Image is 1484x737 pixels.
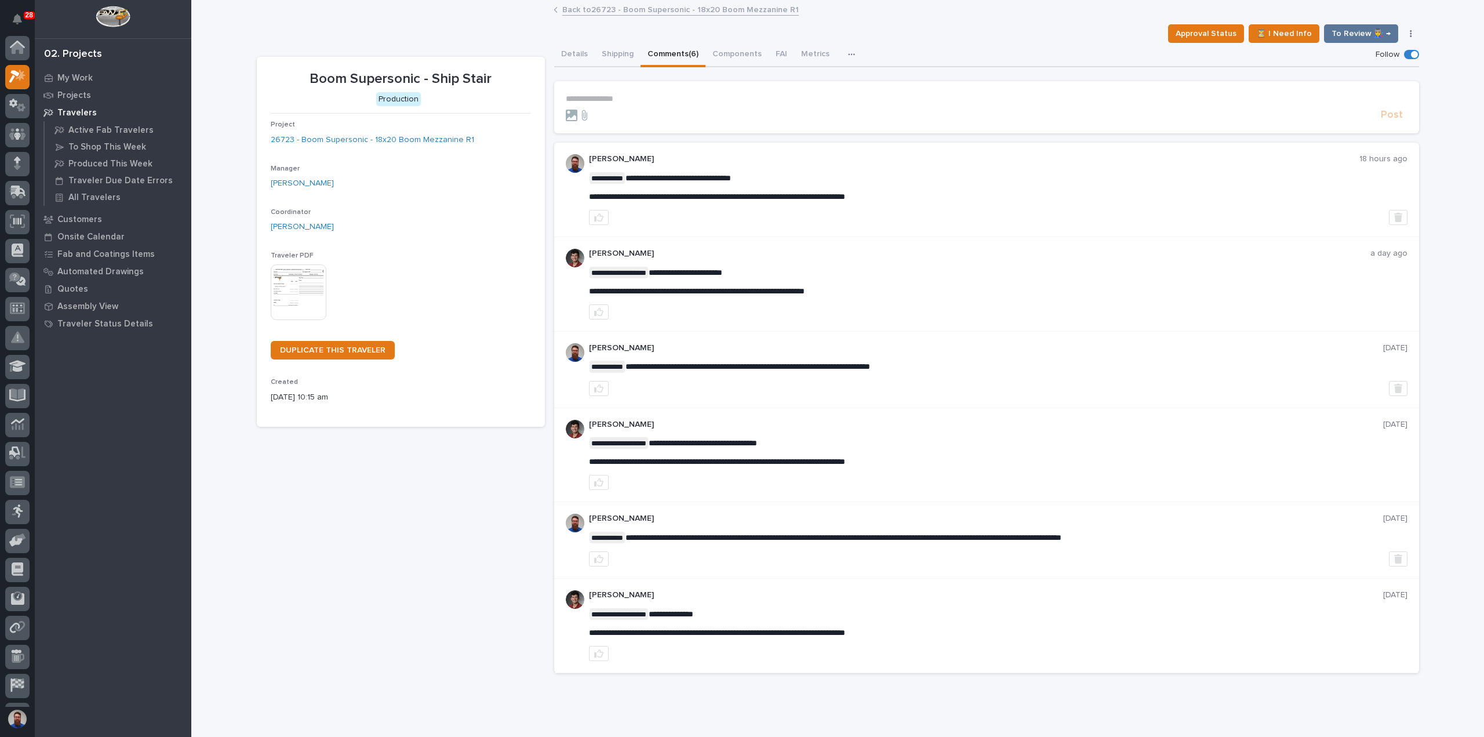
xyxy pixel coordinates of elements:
[1359,154,1407,164] p: 18 hours ago
[1168,24,1244,43] button: Approval Status
[35,86,191,104] a: Projects
[562,2,799,16] a: Back to26723 - Boom Supersonic - 18x20 Boom Mezzanine R1
[35,263,191,280] a: Automated Drawings
[589,304,609,320] button: like this post
[57,73,93,83] p: My Work
[566,343,584,362] img: 6hTokn1ETDGPf9BPokIQ
[5,707,30,731] button: users-avatar
[1324,24,1398,43] button: To Review 👨‍🏭 →
[589,514,1383,524] p: [PERSON_NAME]
[769,43,794,67] button: FAI
[57,90,91,101] p: Projects
[566,514,584,532] img: 6hTokn1ETDGPf9BPokIQ
[68,125,154,136] p: Active Fab Travelers
[57,319,153,329] p: Traveler Status Details
[1389,210,1407,225] button: Delete post
[589,590,1383,600] p: [PERSON_NAME]
[566,590,584,609] img: ROij9lOReuV7WqYxWfnW
[68,176,173,186] p: Traveler Due Date Errors
[57,302,118,312] p: Assembly View
[26,11,33,19] p: 28
[271,391,531,404] p: [DATE] 10:15 am
[57,249,155,260] p: Fab and Coatings Items
[1332,27,1391,41] span: To Review 👨‍🏭 →
[566,249,584,267] img: ROij9lOReuV7WqYxWfnW
[57,215,102,225] p: Customers
[280,346,385,354] span: DUPLICATE THIS TRAVELER
[566,154,584,173] img: 6hTokn1ETDGPf9BPokIQ
[35,104,191,121] a: Travelers
[641,43,705,67] button: Comments (6)
[271,165,300,172] span: Manager
[57,284,88,295] p: Quotes
[705,43,769,67] button: Components
[35,245,191,263] a: Fab and Coatings Items
[595,43,641,67] button: Shipping
[566,420,584,438] img: ROij9lOReuV7WqYxWfnW
[1383,514,1407,524] p: [DATE]
[1381,108,1403,122] span: Post
[1256,27,1312,41] span: ⏳ I Need Info
[45,172,191,188] a: Traveler Due Date Errors
[589,343,1383,353] p: [PERSON_NAME]
[57,108,97,118] p: Travelers
[271,121,295,128] span: Project
[794,43,836,67] button: Metrics
[1376,50,1399,60] p: Follow
[68,159,152,169] p: Produced This Week
[271,177,334,190] a: [PERSON_NAME]
[44,48,102,61] div: 02. Projects
[68,142,146,153] p: To Shop This Week
[35,210,191,228] a: Customers
[57,267,144,277] p: Automated Drawings
[57,232,125,242] p: Onsite Calendar
[376,92,421,107] div: Production
[589,646,609,661] button: like this post
[1389,381,1407,396] button: Delete post
[35,228,191,245] a: Onsite Calendar
[45,155,191,172] a: Produced This Week
[45,139,191,155] a: To Shop This Week
[1383,590,1407,600] p: [DATE]
[1383,343,1407,353] p: [DATE]
[589,249,1370,259] p: [PERSON_NAME]
[554,43,595,67] button: Details
[5,7,30,31] button: Notifications
[45,189,191,205] a: All Travelers
[271,341,395,360] a: DUPLICATE THIS TRAVELER
[589,475,609,490] button: like this post
[1383,420,1407,430] p: [DATE]
[271,209,311,216] span: Coordinator
[271,221,334,233] a: [PERSON_NAME]
[1249,24,1319,43] button: ⏳ I Need Info
[589,210,609,225] button: like this post
[589,551,609,567] button: like this post
[589,420,1383,430] p: [PERSON_NAME]
[1389,551,1407,567] button: Delete post
[96,6,130,27] img: Workspace Logo
[68,193,121,203] p: All Travelers
[1176,27,1236,41] span: Approval Status
[35,280,191,297] a: Quotes
[14,14,30,32] div: Notifications28
[35,69,191,86] a: My Work
[271,71,531,88] p: Boom Supersonic - Ship Stair
[35,297,191,315] a: Assembly View
[589,381,609,396] button: like this post
[45,122,191,138] a: Active Fab Travelers
[1370,249,1407,259] p: a day ago
[589,154,1359,164] p: [PERSON_NAME]
[35,315,191,332] a: Traveler Status Details
[271,379,298,386] span: Created
[271,134,474,146] a: 26723 - Boom Supersonic - 18x20 Boom Mezzanine R1
[1376,108,1407,122] button: Post
[271,252,314,259] span: Traveler PDF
